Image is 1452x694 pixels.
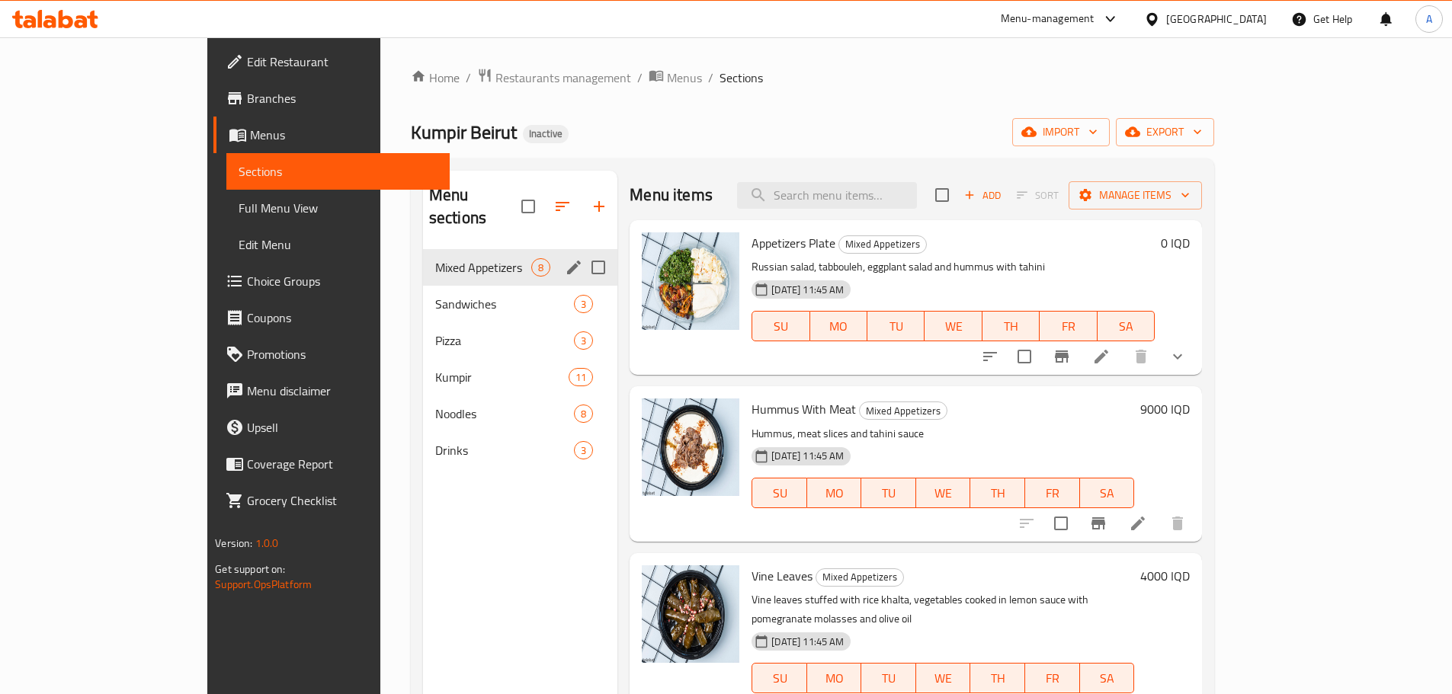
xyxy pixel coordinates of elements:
[239,199,438,217] span: Full Menu View
[411,68,1214,88] nav: breadcrumb
[982,311,1040,341] button: TH
[752,564,813,587] span: Vine Leaves
[574,295,593,313] div: items
[642,565,739,663] img: Vine Leaves
[931,315,976,337] span: WE
[765,449,850,463] span: [DATE] 11:45 AM
[813,667,856,689] span: MO
[649,68,702,88] a: Menus
[575,407,592,421] span: 8
[1166,11,1267,27] div: [GEOGRAPHIC_DATA]
[765,635,850,649] span: [DATE] 11:45 AM
[1046,315,1091,337] span: FR
[247,309,438,327] span: Coupons
[213,446,450,482] a: Coverage Report
[816,568,903,586] span: Mixed Appetizers
[922,667,965,689] span: WE
[435,441,574,459] span: Drinks
[247,455,438,473] span: Coverage Report
[435,258,531,277] span: Mixed Appetizers
[976,667,1019,689] span: TH
[435,295,574,313] span: Sandwiches
[752,257,1155,277] p: Russian salad, tabbouleh, eggplant salad and hummus with tahini
[423,243,618,475] nav: Menu sections
[708,69,713,87] li: /
[1104,315,1149,337] span: SA
[758,482,800,504] span: SU
[1159,505,1196,542] button: delete
[423,432,618,469] div: Drinks3
[226,226,450,263] a: Edit Menu
[569,368,593,386] div: items
[1168,347,1187,366] svg: Show Choices
[1161,232,1190,254] h6: 0 IQD
[226,153,450,190] a: Sections
[575,334,592,348] span: 3
[213,263,450,299] a: Choice Groups
[839,235,926,253] span: Mixed Appetizers
[213,482,450,519] a: Grocery Checklist
[926,179,958,211] span: Select section
[1069,181,1202,209] button: Manage items
[860,402,947,420] span: Mixed Appetizers
[423,359,618,395] div: Kumpir11
[752,663,806,693] button: SU
[816,315,861,337] span: MO
[752,311,809,341] button: SU
[1025,478,1080,508] button: FR
[423,322,618,359] div: Pizza3
[575,297,592,312] span: 3
[958,184,1007,207] span: Add item
[423,286,618,322] div: Sandwiches3
[720,69,763,87] span: Sections
[1043,338,1080,375] button: Branch-specific-item
[1040,311,1097,341] button: FR
[1129,514,1147,532] a: Edit menu item
[1008,341,1040,373] span: Select to update
[752,424,1134,443] p: Hummus, meat slices and tahini sauce
[752,478,806,508] button: SU
[563,256,585,279] button: edit
[523,127,569,140] span: Inactive
[642,232,739,330] img: Appetizers Plate
[574,331,593,350] div: items
[423,249,618,286] div: Mixed Appetizers8edit
[574,441,593,459] div: items
[255,533,278,553] span: 1.0.0
[544,188,581,225] span: Sort sections
[867,667,910,689] span: TU
[1001,10,1095,28] div: Menu-management
[215,559,285,579] span: Get support on:
[1426,11,1432,27] span: A
[1128,123,1202,142] span: export
[642,398,739,496] img: Hummus With Meat
[574,405,593,423] div: items
[861,478,916,508] button: TU
[916,663,971,693] button: WE
[569,370,592,385] span: 11
[477,68,631,88] a: Restaurants management
[1081,186,1190,205] span: Manage items
[637,69,643,87] li: /
[213,373,450,409] a: Menu disclaimer
[1116,118,1214,146] button: export
[765,283,850,297] span: [DATE] 11:45 AM
[1159,338,1196,375] button: show more
[466,69,471,87] li: /
[925,311,982,341] button: WE
[867,311,925,341] button: TU
[758,315,803,337] span: SU
[215,533,252,553] span: Version:
[531,258,550,277] div: items
[807,663,862,693] button: MO
[247,53,438,71] span: Edit Restaurant
[512,190,544,222] span: Select all sections
[1140,398,1190,420] h6: 9000 IQD
[239,162,438,181] span: Sections
[813,482,856,504] span: MO
[435,368,569,386] span: Kumpir
[213,409,450,446] a: Upsell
